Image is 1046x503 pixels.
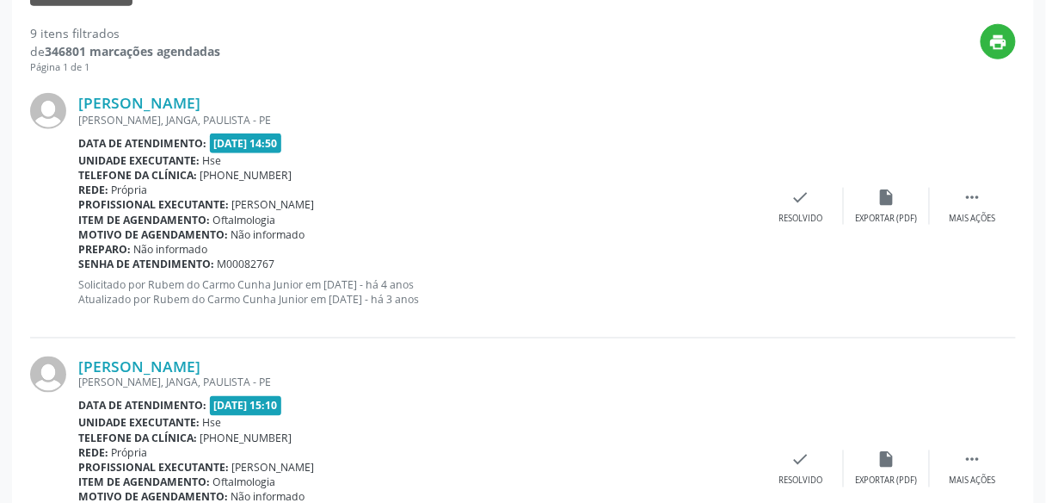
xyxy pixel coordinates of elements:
b: Telefone da clínica: [78,432,197,446]
span: M00082767 [218,257,275,271]
div: Exportar (PDF) [856,213,918,225]
p: Solicitado por Rubem do Carmo Cunha Junior em [DATE] - há 4 anos Atualizado por Rubem do Carmo Cu... [78,277,758,307]
span: Não informado [134,242,208,257]
b: Item de agendamento: [78,213,210,227]
b: Data de atendimento: [78,399,206,413]
span: Oftalmologia [213,475,276,490]
b: Unidade executante: [78,416,200,431]
img: img [30,357,66,393]
b: Telefone da clínica: [78,168,197,183]
span: [DATE] 14:50 [210,134,282,153]
span: Oftalmologia [213,213,276,227]
span: [DATE] 15:10 [210,396,282,416]
span: Hse [203,153,222,168]
i: check [791,188,810,207]
div: Exportar (PDF) [856,475,918,487]
a: [PERSON_NAME] [78,93,200,112]
b: Profissional executante: [78,197,229,212]
a: [PERSON_NAME] [78,357,200,376]
span: [PERSON_NAME] [232,461,315,475]
div: Resolvido [778,475,822,487]
span: Própria [112,183,148,197]
i: insert_drive_file [877,450,896,469]
b: Motivo de agendamento: [78,227,228,242]
b: Rede: [78,446,108,461]
div: 9 itens filtrados [30,24,220,42]
i: insert_drive_file [877,188,896,207]
span: [PHONE_NUMBER] [200,168,292,183]
b: Senha de atendimento: [78,257,214,271]
b: Item de agendamento: [78,475,210,490]
div: Página 1 de 1 [30,60,220,75]
b: Rede: [78,183,108,197]
div: Resolvido [778,213,822,225]
img: img [30,93,66,129]
i: print [989,33,1008,52]
strong: 346801 marcações agendadas [45,43,220,59]
b: Unidade executante: [78,153,200,168]
span: Não informado [231,227,305,242]
b: Data de atendimento: [78,136,206,151]
div: Mais ações [950,475,996,487]
span: Própria [112,446,148,461]
i: check [791,450,810,469]
div: [PERSON_NAME], JANGA, PAULISTA - PE [78,113,758,127]
span: Hse [203,416,222,431]
div: Mais ações [950,213,996,225]
span: [PHONE_NUMBER] [200,432,292,446]
div: [PERSON_NAME], JANGA, PAULISTA - PE [78,376,758,390]
button: print [981,24,1016,59]
b: Profissional executante: [78,461,229,475]
span: [PERSON_NAME] [232,197,315,212]
i:  [963,188,982,207]
b: Preparo: [78,242,131,257]
div: de [30,42,220,60]
i:  [963,450,982,469]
